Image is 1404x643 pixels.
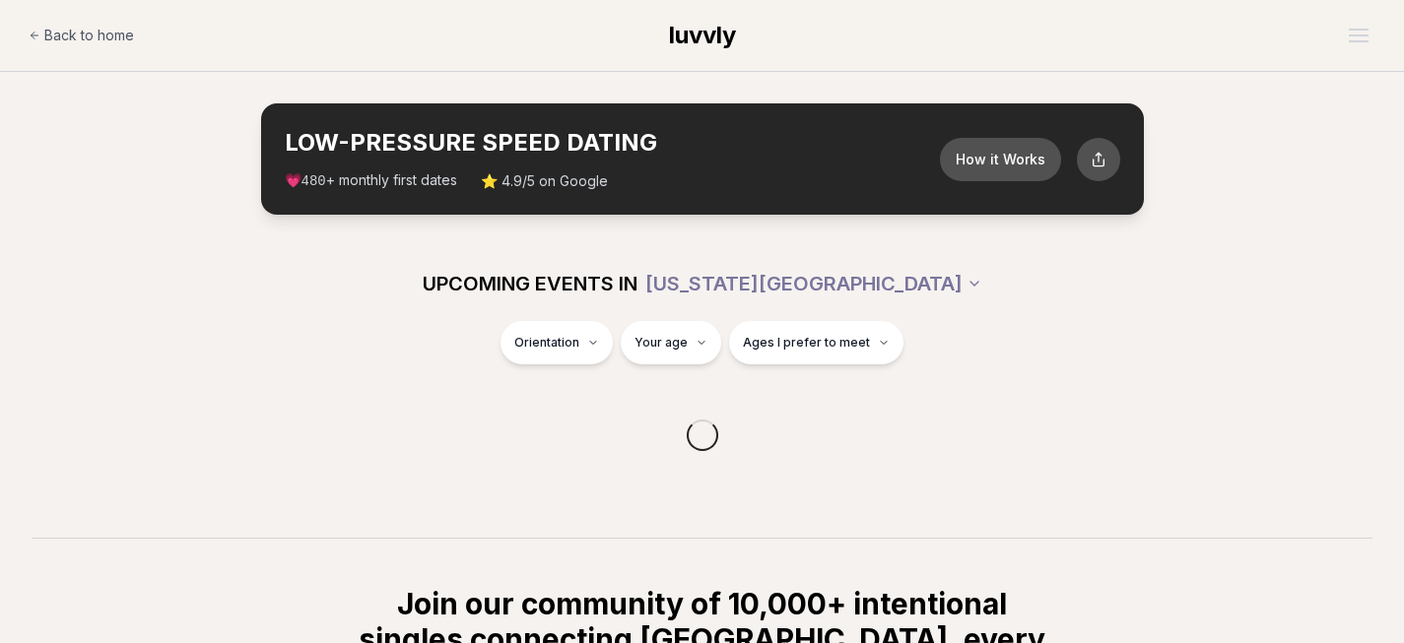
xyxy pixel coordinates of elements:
[501,321,613,364] button: Orientation
[729,321,903,364] button: Ages I prefer to meet
[621,321,721,364] button: Your age
[940,138,1061,181] button: How it Works
[635,335,688,351] span: Your age
[743,335,870,351] span: Ages I prefer to meet
[514,335,579,351] span: Orientation
[669,20,736,51] a: luvvly
[29,16,134,55] a: Back to home
[301,173,326,189] span: 480
[423,270,637,297] span: UPCOMING EVENTS IN
[285,170,457,191] span: 💗 + monthly first dates
[44,26,134,45] span: Back to home
[645,262,982,305] button: [US_STATE][GEOGRAPHIC_DATA]
[481,171,608,191] span: ⭐ 4.9/5 on Google
[1341,21,1376,50] button: Open menu
[669,21,736,49] span: luvvly
[285,127,940,159] h2: LOW-PRESSURE SPEED DATING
